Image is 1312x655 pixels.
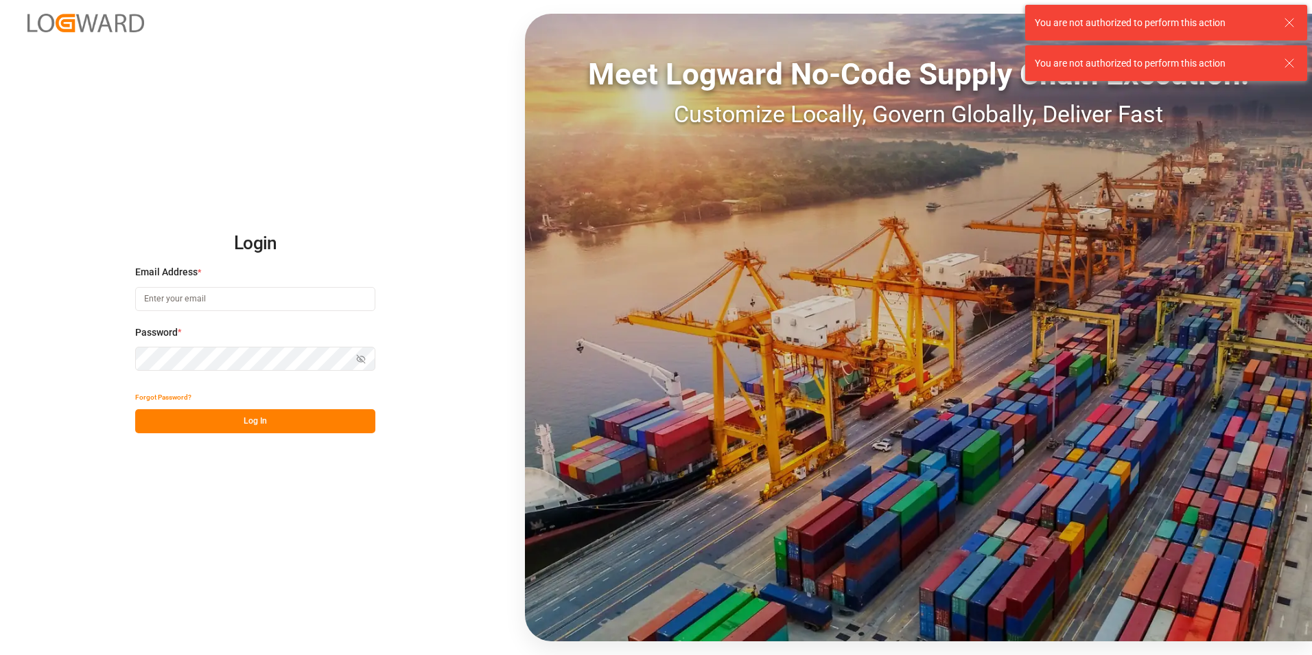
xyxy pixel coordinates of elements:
[525,97,1312,132] div: Customize Locally, Govern Globally, Deliver Fast
[1035,16,1271,30] div: You are not authorized to perform this action
[135,325,178,340] span: Password
[135,265,198,279] span: Email Address
[1035,56,1271,71] div: You are not authorized to perform this action
[135,287,375,311] input: Enter your email
[135,385,191,409] button: Forgot Password?
[27,14,144,32] img: Logward_new_orange.png
[135,409,375,433] button: Log In
[525,51,1312,97] div: Meet Logward No-Code Supply Chain Execution:
[135,222,375,266] h2: Login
